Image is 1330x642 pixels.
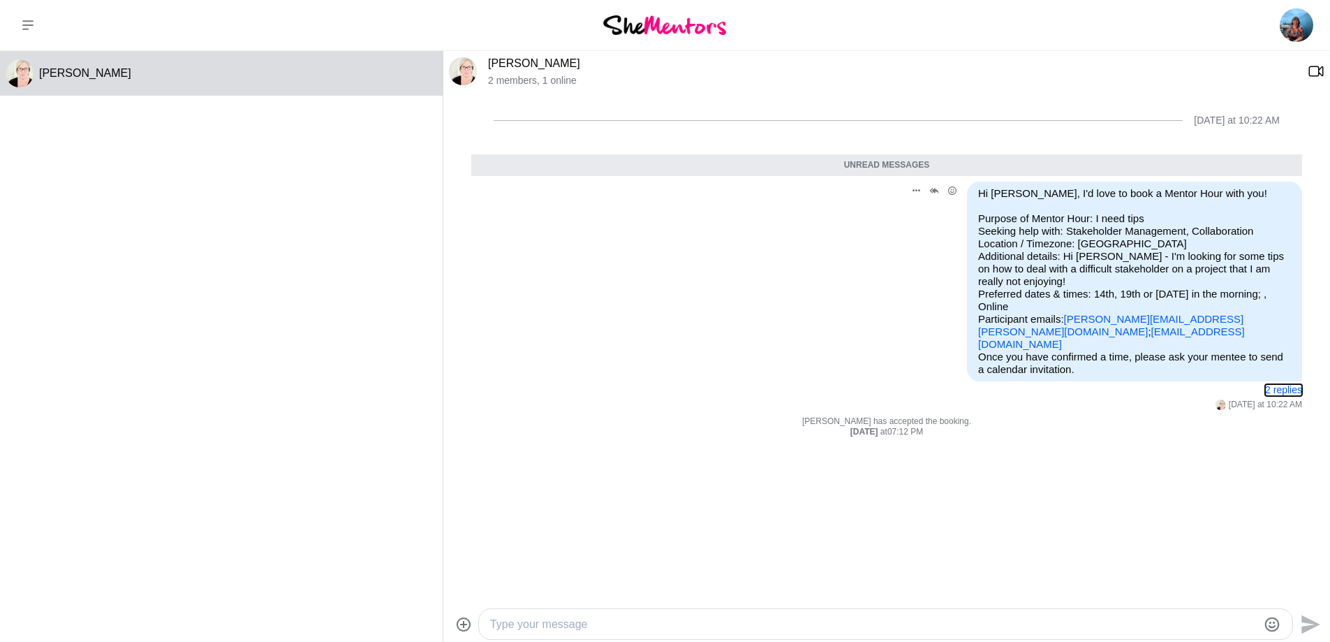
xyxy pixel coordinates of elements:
[1216,400,1226,410] div: Trudi Conway
[1265,384,1302,396] button: 2 replies
[488,57,580,69] a: [PERSON_NAME]
[907,182,925,200] button: Open Message Actions Menu
[1293,608,1324,640] button: Send
[978,212,1291,351] p: Purpose of Mentor Hour: I need tips Seeking help with: Stakeholder Management, Collaboration Loca...
[603,15,726,34] img: She Mentors Logo
[978,187,1291,200] p: Hi [PERSON_NAME], I'd love to book a Mentor Hour with you!
[1264,616,1280,633] button: Emoji picker
[449,57,477,85] img: T
[1229,400,1302,411] time: 2025-08-11T00:22:28.007Z
[471,416,1302,428] p: [PERSON_NAME] has accepted the booking.
[488,75,1296,87] p: 2 members , 1 online
[39,67,131,79] span: [PERSON_NAME]
[1194,115,1280,126] div: [DATE] at 10:22 AM
[471,154,1302,177] div: Unread messages
[978,313,1243,337] a: [PERSON_NAME][EMAIL_ADDRESS][PERSON_NAME][DOMAIN_NAME]
[1216,400,1226,410] img: T
[978,351,1291,376] p: Once you have confirmed a time, please ask your mentee to send a calendar invitation.
[943,182,961,200] button: Open Reaction Selector
[471,427,1302,438] div: at 07:12 PM
[6,59,34,87] div: Trudi Conway
[6,59,34,87] img: T
[490,616,1257,633] textarea: Type your message
[1280,8,1313,42] img: Philippa Horton
[850,427,880,437] strong: [DATE]
[978,326,1245,350] a: [EMAIL_ADDRESS][DOMAIN_NAME]
[925,182,943,200] button: Open Thread
[449,57,477,85] div: Trudi Conway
